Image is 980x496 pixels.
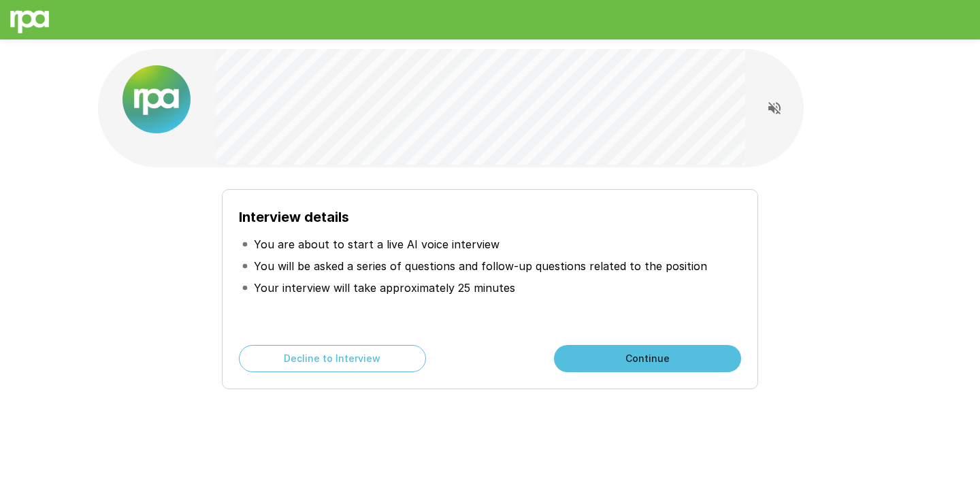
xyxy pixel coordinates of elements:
button: Read questions aloud [761,95,788,122]
p: You are about to start a live AI voice interview [254,236,500,252]
p: You will be asked a series of questions and follow-up questions related to the position [254,258,707,274]
b: Interview details [239,209,349,225]
p: Your interview will take approximately 25 minutes [254,280,515,296]
img: new%2520logo%2520(1).png [122,65,191,133]
button: Continue [554,345,741,372]
button: Decline to Interview [239,345,426,372]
